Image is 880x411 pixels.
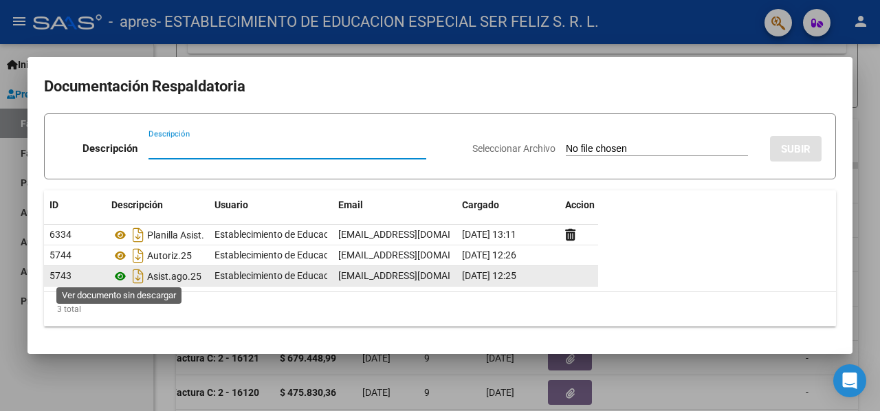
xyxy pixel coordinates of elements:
[462,249,516,260] span: [DATE] 12:26
[111,245,203,267] div: Autoriz.25
[462,199,499,210] span: Cargado
[214,199,248,210] span: Usuario
[338,229,491,240] span: [EMAIL_ADDRESS][DOMAIN_NAME]
[82,141,137,157] p: Descripción
[338,270,491,281] span: [EMAIL_ADDRESS][DOMAIN_NAME]
[338,199,363,210] span: Email
[781,143,811,155] span: SUBIR
[209,190,333,220] datatable-header-cell: Usuario
[833,364,866,397] div: Open Intercom Messenger
[560,190,628,220] datatable-header-cell: Accion
[472,143,555,154] span: Seleccionar Archivo
[111,265,203,287] div: Asist.ago.25
[462,229,516,240] span: [DATE] 13:11
[565,199,595,210] span: Accion
[49,229,71,240] span: 6334
[44,190,106,220] datatable-header-cell: ID
[49,249,71,260] span: 5744
[129,245,147,267] i: Descargar documento
[338,249,491,260] span: [EMAIL_ADDRESS][DOMAIN_NAME]
[106,190,209,220] datatable-header-cell: Descripción
[129,265,147,287] i: Descargar documento
[44,292,836,326] div: 3 total
[456,190,560,220] datatable-header-cell: Cargado
[214,249,435,260] span: Establecimiento de Educación Especial Ser Feliz SRL
[111,224,203,246] div: Planilla Asist. [DATE]
[333,190,456,220] datatable-header-cell: Email
[44,74,836,100] h2: Documentación Respaldatoria
[49,199,58,210] span: ID
[462,270,516,281] span: [DATE] 12:25
[214,270,435,281] span: Establecimiento de Educación Especial Ser Feliz SRL
[770,136,822,162] button: SUBIR
[111,199,163,210] span: Descripción
[129,224,147,246] i: Descargar documento
[214,229,435,240] span: Establecimiento de Educación Especial Ser Feliz SRL
[49,270,71,281] span: 5743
